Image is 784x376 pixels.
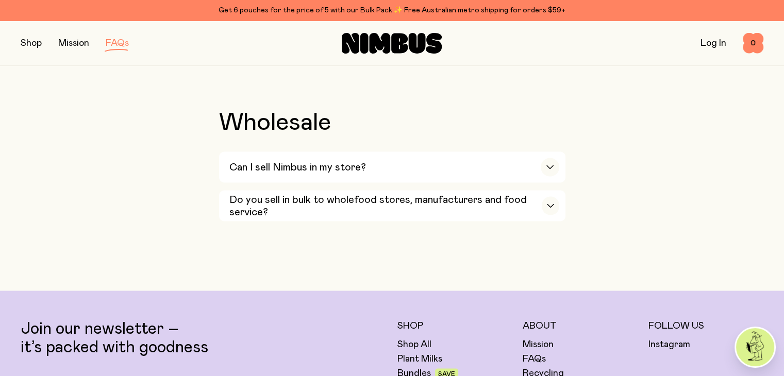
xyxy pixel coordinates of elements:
a: Mission [58,39,89,48]
h5: Follow Us [648,319,764,332]
a: Instagram [648,338,690,350]
a: Mission [523,338,554,350]
a: Shop All [397,338,431,350]
h5: About [523,319,638,332]
a: FAQs [523,352,546,365]
button: Can I sell Nimbus in my store? [219,151,565,182]
h2: Wholesale [219,110,565,135]
h3: Do you sell in bulk to wholefood stores, manufacturers and food service? [229,193,542,218]
img: agent [736,328,774,366]
button: Do you sell in bulk to wholefood stores, manufacturers and food service? [219,190,565,221]
a: Plant Milks [397,352,442,365]
a: Log In [700,39,726,48]
p: Join our newsletter – it’s packed with goodness [21,319,387,356]
h3: Can I sell Nimbus in my store? [229,161,366,173]
h5: Shop [397,319,513,332]
a: FAQs [106,39,129,48]
button: 0 [743,33,763,54]
div: Get 6 pouches for the price of 5 with our Bulk Pack ✨ Free Australian metro shipping for orders $59+ [21,4,763,16]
